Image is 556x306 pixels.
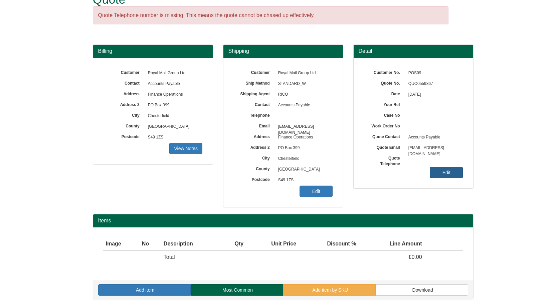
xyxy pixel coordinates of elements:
[376,284,468,296] a: Download
[246,237,299,251] th: Unit Price
[359,237,425,251] th: Line Amount
[364,132,405,140] label: Quote Contact
[359,48,468,54] h3: Detail
[103,89,145,97] label: Address
[364,121,405,129] label: Work Order No
[145,79,203,89] span: Accounts Payable
[409,254,422,260] span: £0.00
[364,89,405,97] label: Date
[364,154,405,167] label: Quote Telephone
[405,132,463,143] span: Accounts Payable
[233,79,275,86] label: Ship Method
[145,89,203,100] span: Finance Operations
[103,100,145,108] label: Address 2
[103,132,145,140] label: Postcode
[275,79,333,89] span: STANDARD_W
[93,6,448,25] div: Quote Telephone number is missing. This means the quote cannot be chased up effectively.
[275,154,333,164] span: Chesterfield
[364,100,405,108] label: Your Ref
[222,287,253,293] span: Most Common
[430,167,463,178] a: Edit
[98,218,468,224] h2: Items
[405,89,463,100] span: [DATE]
[233,132,275,140] label: Address
[139,237,161,251] th: No
[275,100,333,111] span: Accounts Payable
[233,121,275,129] label: Email
[161,250,221,264] td: Total
[275,164,333,175] span: [GEOGRAPHIC_DATA]
[233,68,275,76] label: Customer
[103,121,145,129] label: County
[275,143,333,154] span: PO Box 399
[275,121,333,132] span: [EMAIL_ADDRESS][DOMAIN_NAME]
[103,237,139,251] th: Image
[233,154,275,161] label: City
[228,48,338,54] h3: Shipping
[103,79,145,86] label: Contact
[275,175,333,186] span: S49 1ZS
[405,79,463,89] span: QUO0559367
[221,237,246,251] th: Qty
[364,111,405,118] label: Case No
[98,48,208,54] h3: Billing
[233,164,275,172] label: County
[364,79,405,86] label: Quote No.
[161,237,221,251] th: Description
[145,68,203,79] span: Royal Mail Group Ltd
[299,237,359,251] th: Discount %
[103,111,145,118] label: City
[145,121,203,132] span: [GEOGRAPHIC_DATA]
[103,68,145,76] label: Customer
[412,287,433,293] span: Download
[405,143,463,154] span: [EMAIL_ADDRESS][DOMAIN_NAME]
[312,287,348,293] span: Add item by SKU
[169,143,202,154] a: View Notes
[233,89,275,97] label: Shipping Agent
[145,132,203,143] span: S49 1ZS
[275,68,333,79] span: Royal Mail Group Ltd
[233,143,275,150] label: Address 2
[145,111,203,121] span: Chesterfield
[275,132,333,143] span: Finance Operations
[300,186,333,197] a: Edit
[233,175,275,183] label: Postcode
[233,100,275,108] label: Contact
[364,68,405,76] label: Customer No.
[136,287,154,293] span: Add item
[275,89,333,100] span: RICO
[364,143,405,150] label: Quote Email
[233,111,275,118] label: Telephone
[405,68,463,79] span: POS09
[145,100,203,111] span: PO Box 399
